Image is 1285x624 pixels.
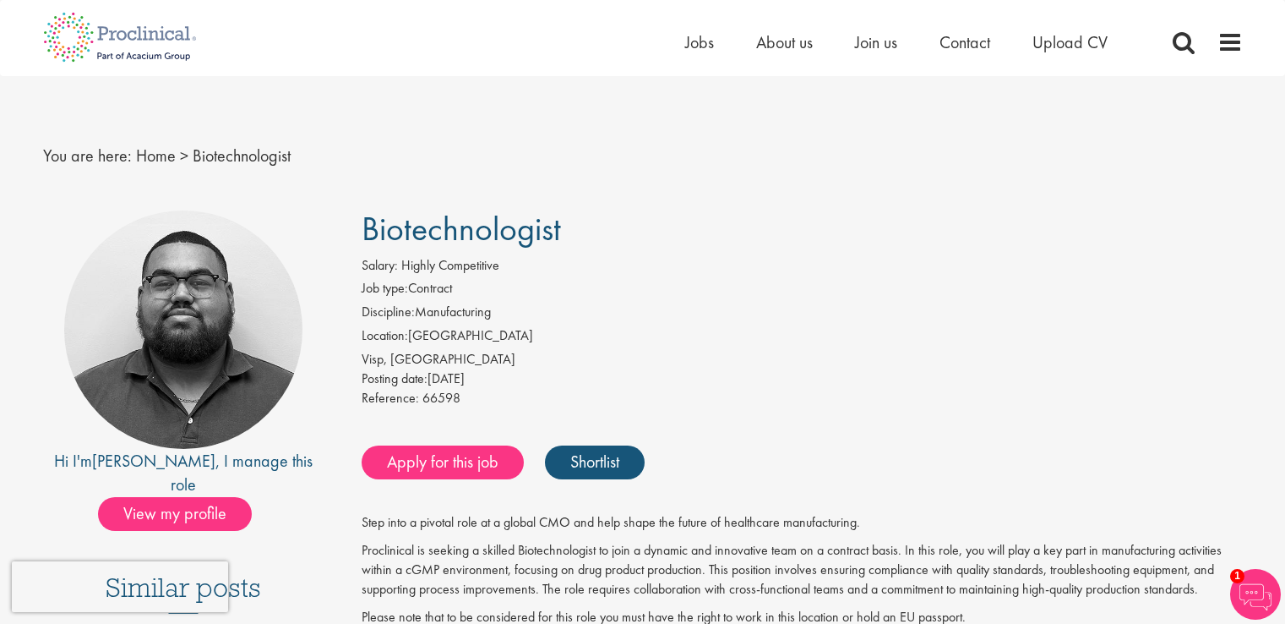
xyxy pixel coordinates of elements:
li: Contract [362,279,1243,303]
a: Shortlist [545,446,645,479]
img: Chatbot [1230,569,1281,620]
li: Manufacturing [362,303,1243,326]
span: You are here: [43,145,132,167]
label: Job type: [362,279,408,298]
img: imeage of recruiter Ashley Bennett [64,211,302,449]
a: About us [756,31,813,53]
label: Discipline: [362,303,415,322]
span: View my profile [98,497,252,531]
a: [PERSON_NAME] [92,450,215,472]
a: Contact [939,31,990,53]
a: Jobs [685,31,714,53]
span: 1 [1230,569,1244,583]
span: Biotechnologist [193,145,291,167]
span: Biotechnologist [362,207,561,250]
div: Visp, [GEOGRAPHIC_DATA] [362,350,1243,369]
div: Hi I'm , I manage this role [43,449,324,497]
p: Proclinical is seeking a skilled Biotechnologist to join a dynamic and innovative team on a contr... [362,541,1243,599]
span: Posting date: [362,369,427,387]
iframe: reCAPTCHA [12,561,228,612]
label: Location: [362,326,408,346]
a: Upload CV [1032,31,1108,53]
a: Apply for this job [362,446,524,479]
label: Salary: [362,256,398,276]
a: Join us [855,31,897,53]
span: 66598 [422,389,460,407]
p: Step into a pivotal role at a global CMO and help shape the future of healthcare manufacturing. [362,513,1243,533]
li: [GEOGRAPHIC_DATA] [362,326,1243,350]
a: View my profile [98,501,269,523]
span: > [180,145,188,167]
a: breadcrumb link [136,145,176,167]
div: [DATE] [362,369,1243,389]
span: Highly Competitive [401,256,499,274]
label: Reference: [362,389,419,408]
